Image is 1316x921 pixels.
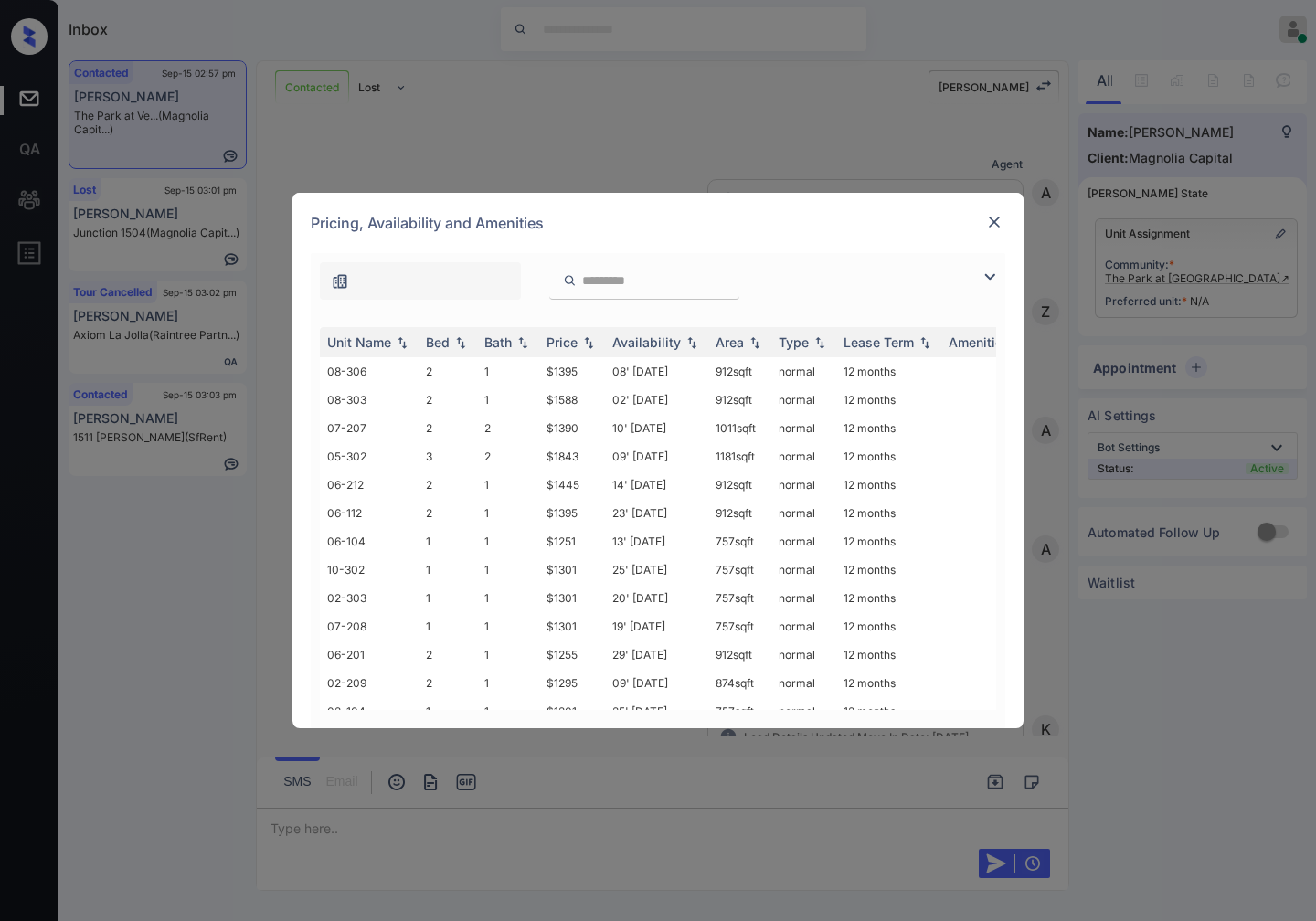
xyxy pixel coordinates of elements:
td: 02-209 [320,669,419,697]
td: 3 [419,442,477,471]
td: 12 months [836,357,941,386]
div: Type [779,334,809,350]
td: 12 months [836,499,941,527]
td: 09' [DATE] [605,669,708,697]
td: normal [771,499,836,527]
td: 13' [DATE] [605,527,708,556]
td: 25' [DATE] [605,697,708,725]
td: $1843 [539,442,605,471]
img: sorting [579,336,598,349]
td: 08-306 [320,357,419,386]
td: normal [771,612,836,640]
div: Price [547,334,578,350]
img: close [985,213,1003,231]
td: 1 [477,584,539,612]
td: 1 [419,697,477,725]
td: 1 [477,471,539,499]
td: 757 sqft [708,527,771,556]
td: 10-302 [320,556,419,584]
td: 1 [419,556,477,584]
td: 2 [419,669,477,697]
td: 12 months [836,556,941,584]
div: Area [716,334,744,350]
td: 912 sqft [708,357,771,386]
td: normal [771,669,836,697]
img: icon-zuma [979,266,1001,288]
td: 2 [477,414,539,442]
td: 12 months [836,442,941,471]
td: 08-303 [320,386,419,414]
img: sorting [451,336,470,349]
td: $1588 [539,386,605,414]
div: Pricing, Availability and Amenities [292,193,1024,253]
td: normal [771,471,836,499]
td: 2 [419,640,477,669]
td: 1 [477,527,539,556]
td: 2 [419,471,477,499]
td: 912 sqft [708,471,771,499]
td: normal [771,414,836,442]
td: $1295 [539,669,605,697]
td: 1181 sqft [708,442,771,471]
td: $1395 [539,357,605,386]
td: 19' [DATE] [605,612,708,640]
td: 06-212 [320,471,419,499]
td: 23' [DATE] [605,499,708,527]
td: 06-112 [320,499,419,527]
td: 02-104 [320,697,419,725]
td: 912 sqft [708,640,771,669]
td: 1011 sqft [708,414,771,442]
td: 02-303 [320,584,419,612]
td: 757 sqft [708,612,771,640]
td: 1 [419,584,477,612]
td: 2 [477,442,539,471]
td: 25' [DATE] [605,556,708,584]
img: sorting [514,336,532,349]
td: normal [771,556,836,584]
td: $1395 [539,499,605,527]
td: 1 [477,357,539,386]
td: 06-104 [320,527,419,556]
td: 2 [419,499,477,527]
td: 07-208 [320,612,419,640]
td: 1 [477,556,539,584]
td: 2 [419,386,477,414]
td: 12 months [836,697,941,725]
img: sorting [683,336,701,349]
td: $1301 [539,556,605,584]
td: $1301 [539,584,605,612]
img: sorting [393,336,411,349]
td: 1 [419,527,477,556]
img: icon-zuma [563,272,577,289]
td: 1 [477,669,539,697]
td: 05-302 [320,442,419,471]
td: 12 months [836,640,941,669]
td: $1445 [539,471,605,499]
img: icon-zuma [331,272,349,291]
td: 1 [477,697,539,725]
td: 912 sqft [708,499,771,527]
td: $1301 [539,612,605,640]
td: normal [771,584,836,612]
td: 912 sqft [708,386,771,414]
img: sorting [746,336,764,349]
td: normal [771,442,836,471]
td: 06-201 [320,640,419,669]
td: 20' [DATE] [605,584,708,612]
div: Availability [612,334,681,350]
div: Bed [426,334,450,350]
td: 29' [DATE] [605,640,708,669]
td: 02' [DATE] [605,386,708,414]
td: 08' [DATE] [605,357,708,386]
td: 1 [419,612,477,640]
td: 1 [477,386,539,414]
td: 12 months [836,414,941,442]
td: 1 [477,612,539,640]
td: normal [771,640,836,669]
img: sorting [811,336,829,349]
td: normal [771,357,836,386]
td: 874 sqft [708,669,771,697]
td: 14' [DATE] [605,471,708,499]
td: $1201 [539,697,605,725]
td: 1 [477,499,539,527]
